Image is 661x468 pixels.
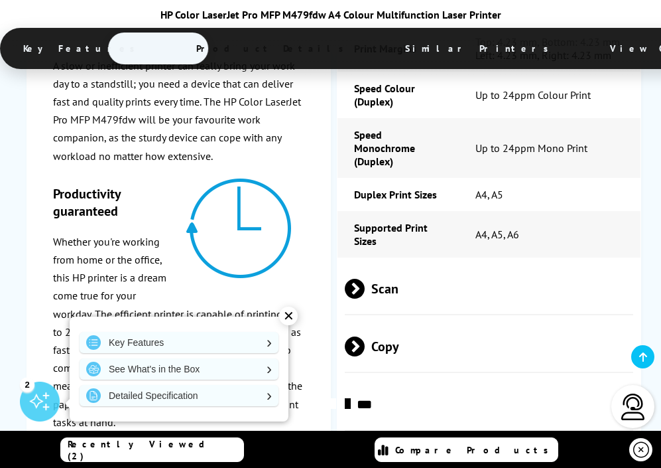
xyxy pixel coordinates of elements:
span: Similar Printers [385,33,575,64]
span: Scan [345,264,632,314]
span: Compare Products [395,444,556,456]
td: A4, A5 [459,178,640,211]
div: 2 [20,377,34,392]
a: Compare Products [375,437,558,462]
td: Up to 24ppm Colour Print [459,72,640,118]
a: Key Features [80,332,278,353]
span: Recently Viewed (2) [68,438,243,462]
p: A slow or inefficient printer can really bring your work day to a standstill; you need a device t... [53,57,304,165]
h3: Productivity guaranteed [53,185,304,220]
p: Whether you're working from home or the office, this HP printer is a dream come true for your wor... [53,233,304,431]
a: Recently Viewed (2) [60,437,244,462]
a: See What's in the Box [80,358,278,380]
td: Speed Monochrome (Duplex) [337,118,459,178]
img: HP-PW780-Fast-150.gif [173,165,304,291]
td: Up to 24ppm Mono Print [459,118,640,178]
td: Duplex Print Sizes [337,178,459,211]
div: ✕ [279,307,298,325]
span: Copy [345,322,632,372]
span: Product Details [176,33,371,64]
span: Key Features [3,33,162,64]
img: user-headset-light.svg [620,394,646,420]
td: A4, A5, A6 [459,211,640,258]
a: Detailed Specification [80,385,278,406]
td: Speed Colour (Duplex) [337,72,459,118]
td: Supported Print Sizes [337,211,459,258]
